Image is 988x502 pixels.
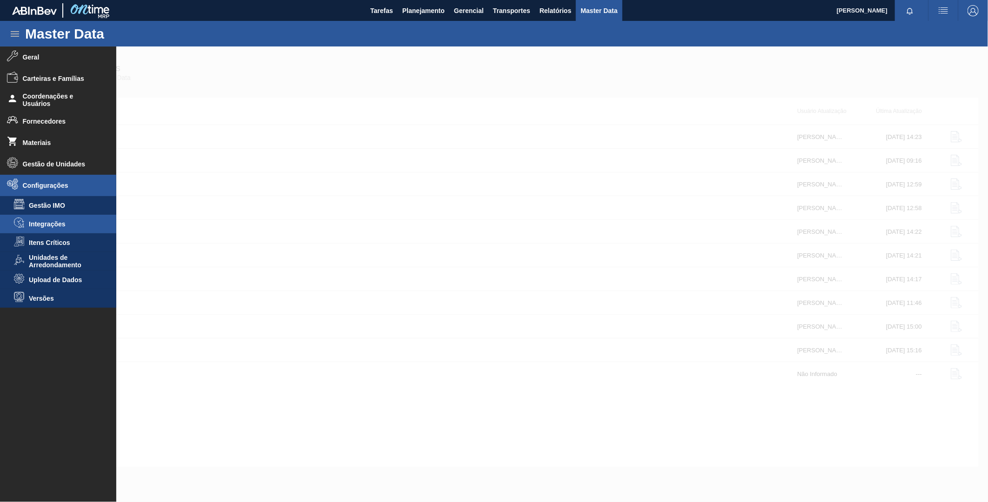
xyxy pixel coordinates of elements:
span: Geral [23,53,100,61]
span: Integrações [29,220,100,228]
span: Gerencial [454,5,484,16]
span: Transportes [493,5,530,16]
span: Upload de Dados [29,276,100,284]
span: Planejamento [402,5,445,16]
span: Fornecedores [23,118,100,125]
img: userActions [938,5,949,16]
span: Master Data [581,5,617,16]
span: Itens Críticos [29,239,100,246]
span: Configurações [23,182,100,189]
button: Notificações [895,4,925,17]
span: Tarefas [370,5,393,16]
span: Materiais [23,139,100,146]
span: Gestão IMO [29,202,100,209]
span: Versões [29,295,100,302]
span: Coordenações e Usuários [23,92,100,107]
h1: Master Data [25,28,190,39]
span: Carteiras e Famílias [23,75,100,82]
span: Gestão de Unidades [23,160,100,168]
img: TNhmsLtSVTkK8tSr43FrP2fwEKptu5GPRR3wAAAABJRU5ErkJggg== [12,7,57,15]
span: Relatórios [540,5,571,16]
img: Logout [968,5,979,16]
span: Unidades de Arredondamento [29,254,100,269]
